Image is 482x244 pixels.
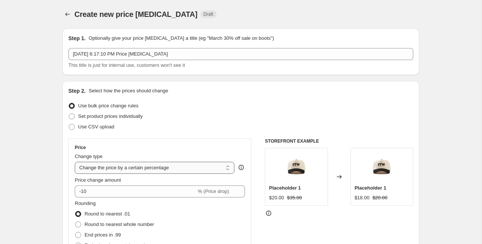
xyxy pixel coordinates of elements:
[75,177,121,183] span: Price change amount
[281,152,311,182] img: IMG_9827_80x.jpg
[75,200,96,206] span: Rounding
[85,232,121,238] span: End prices in .99
[68,62,185,68] span: This title is just for internal use, customers won't see it
[68,87,86,95] h2: Step 2.
[269,185,301,191] span: Placeholder 1
[75,185,196,197] input: -15
[68,48,413,60] input: 30% off holiday sale
[355,185,387,191] span: Placeholder 1
[237,164,245,171] div: help
[89,87,168,95] p: Select how the prices should change
[78,103,138,108] span: Use bulk price change rules
[269,194,284,202] div: $20.00
[62,9,73,20] button: Price change jobs
[287,194,302,202] strike: $35.00
[372,194,387,202] strike: $20.00
[355,194,370,202] div: $18.00
[68,35,86,42] h2: Step 1.
[89,35,274,42] p: Optionally give your price [MEDICAL_DATA] a title (eg "March 30% off sale on boots")
[78,113,143,119] span: Set product prices individually
[75,145,86,151] h3: Price
[78,124,114,130] span: Use CSV upload
[74,10,198,18] span: Create new price [MEDICAL_DATA]
[85,221,154,227] span: Round to nearest whole number
[265,138,413,144] h6: STOREFRONT EXAMPLE
[367,152,397,182] img: IMG_9827_80x.jpg
[85,211,130,217] span: Round to nearest .01
[204,11,213,17] span: Draft
[198,188,229,194] span: % (Price drop)
[75,154,103,159] span: Change type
